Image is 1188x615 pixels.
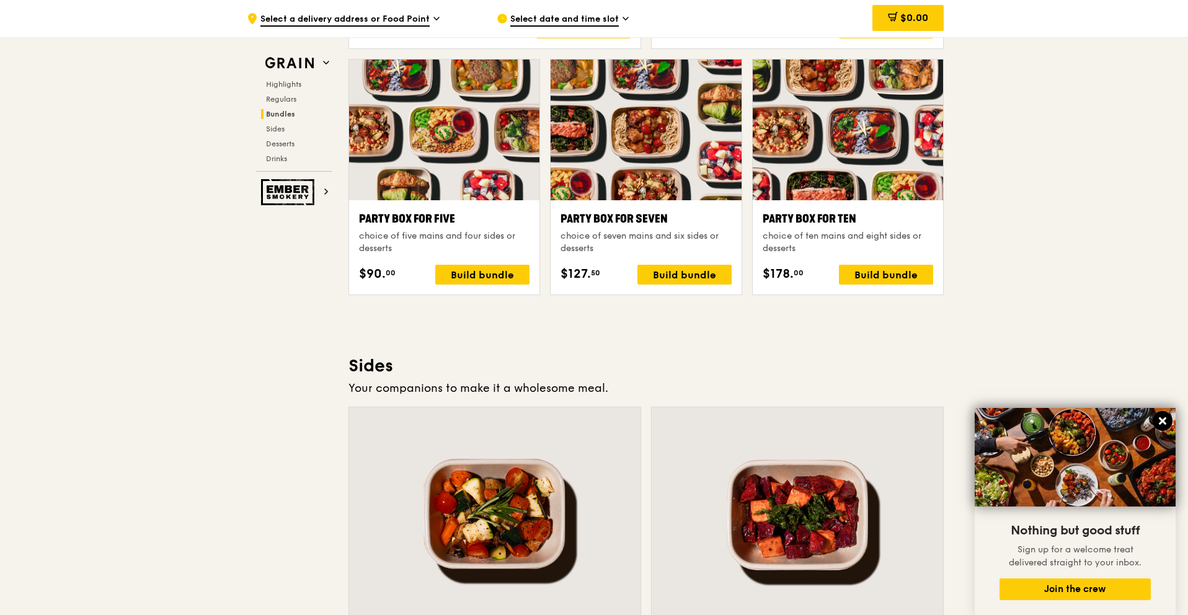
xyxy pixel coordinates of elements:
[266,80,301,89] span: Highlights
[975,408,1176,507] img: DSC07876-Edit02-Large.jpeg
[266,95,296,104] span: Regulars
[266,125,285,133] span: Sides
[1011,523,1140,538] span: Nothing but good stuff
[348,379,944,397] div: Your companions to make it a wholesome meal.
[763,265,794,283] span: $178.
[839,19,933,38] div: Build bundle
[359,230,530,255] div: choice of five mains and four sides or desserts
[260,13,430,27] span: Select a delivery address or Food Point
[839,265,933,285] div: Build bundle
[435,265,530,285] div: Build bundle
[561,230,731,255] div: choice of seven mains and six sides or desserts
[763,230,933,255] div: choice of ten mains and eight sides or desserts
[1000,578,1151,600] button: Join the crew
[266,154,287,163] span: Drinks
[359,265,386,283] span: $90.
[261,52,318,74] img: Grain web logo
[261,179,318,205] img: Ember Smokery web logo
[386,268,396,278] span: 00
[348,355,944,377] h3: Sides
[359,210,530,228] div: Party Box for Five
[763,210,933,228] div: Party Box for Ten
[1153,411,1172,431] button: Close
[266,139,295,148] span: Desserts
[591,268,600,278] span: 50
[794,268,804,278] span: 00
[637,265,732,285] div: Build bundle
[536,19,631,38] div: Build bundle
[1009,544,1141,568] span: Sign up for a welcome treat delivered straight to your inbox.
[900,12,928,24] span: $0.00
[510,13,619,27] span: Select date and time slot
[561,210,731,228] div: Party Box for Seven
[266,110,295,118] span: Bundles
[561,265,591,283] span: $127.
